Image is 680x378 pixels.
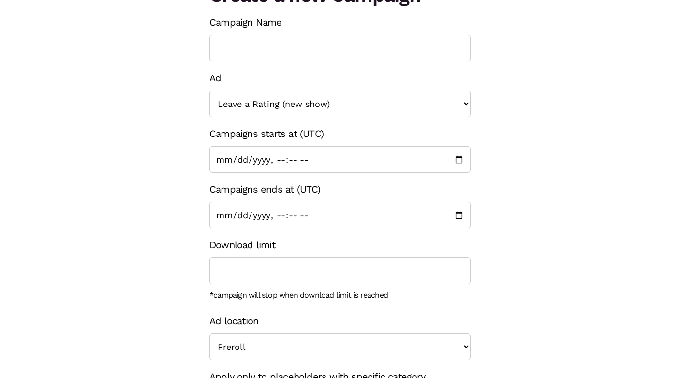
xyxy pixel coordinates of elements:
[209,312,258,330] label: Ad location
[209,69,221,87] label: Ad
[209,236,275,254] label: Download limit
[209,288,471,302] div: *campaign will stop when download limit is reached
[209,125,324,142] label: Campaigns starts at (UTC)
[209,14,282,31] label: Campaign Name
[209,181,321,198] label: Campaigns ends at (UTC)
